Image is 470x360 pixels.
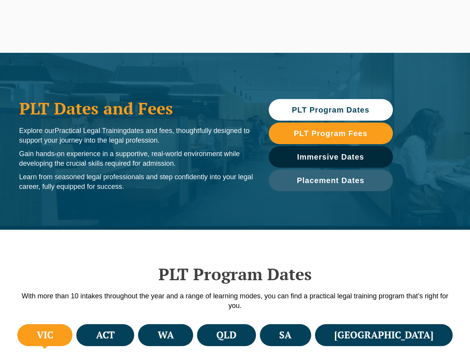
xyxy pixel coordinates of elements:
[269,170,393,191] a: Placement Dates
[334,329,433,341] h4: [GEOGRAPHIC_DATA]
[15,291,455,311] p: With more than 10 intakes throughout the year and a range of learning modes, you can find a pract...
[19,149,253,168] p: Gain hands-on experience in a supportive, real-world environment while developing the crucial ski...
[294,130,367,137] span: PLT Program Fees
[292,106,369,114] span: PLT Program Dates
[269,123,393,144] a: PLT Program Fees
[269,146,393,168] a: Immersive Dates
[19,99,253,118] h1: PLT Dates and Fees
[297,177,364,184] span: Placement Dates
[279,329,291,341] h4: SA
[297,153,364,161] span: Immersive Dates
[19,126,253,145] p: Explore our dates and fees, thoughtfully designed to support your journey into the legal profession.
[158,329,174,341] h4: WA
[37,329,53,341] h4: VIC
[19,172,253,192] p: Learn from seasoned legal professionals and step confidently into your legal career, fully equipp...
[216,329,236,341] h4: QLD
[55,127,127,135] span: Practical Legal Training
[15,264,455,284] h2: PLT Program Dates
[96,329,115,341] h4: ACT
[269,99,393,121] a: PLT Program Dates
